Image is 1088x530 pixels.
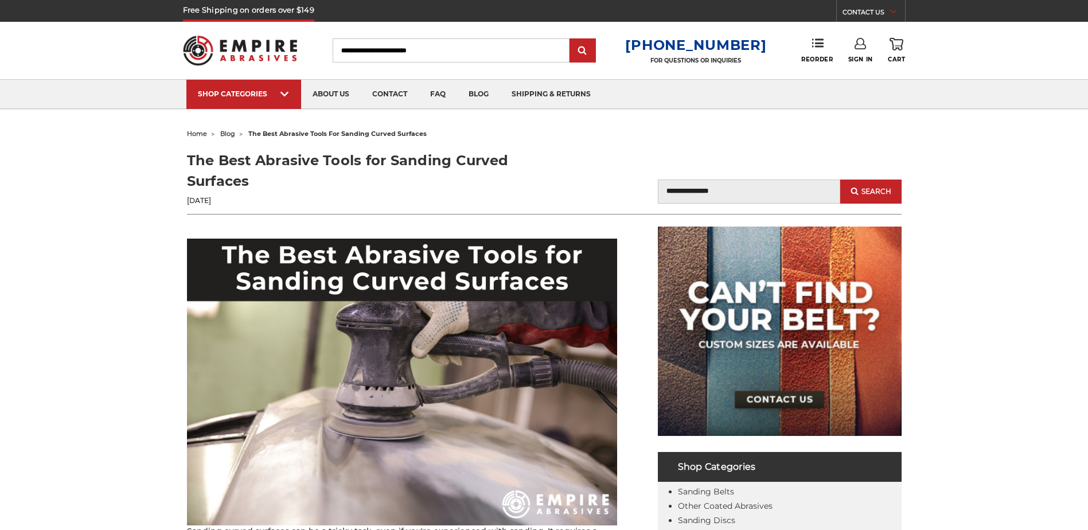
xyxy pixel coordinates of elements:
[500,80,602,109] a: shipping & returns
[678,515,735,525] a: Sanding Discs
[625,37,766,53] a: [PHONE_NUMBER]
[861,188,891,196] span: Search
[419,80,457,109] a: faq
[658,452,902,482] h4: Shop Categories
[183,28,298,73] img: Empire Abrasives
[187,130,207,138] a: home
[187,150,544,192] h1: The Best Abrasive Tools for Sanding Curved Surfaces
[361,80,419,109] a: contact
[220,130,235,138] a: blog
[457,80,500,109] a: blog
[678,486,734,497] a: Sanding Belts
[198,89,290,98] div: SHOP CATEGORIES
[848,56,873,63] span: Sign In
[187,239,617,525] img: best-abrasive-tools-sanding-curved-surfaces.jpg
[840,180,901,204] button: Search
[678,501,773,511] a: Other Coated Abrasives
[888,38,905,63] a: Cart
[571,40,594,63] input: Submit
[843,6,905,22] a: CONTACT US
[658,227,902,436] img: promo banner for custom belts.
[248,130,427,138] span: the best abrasive tools for sanding curved surfaces
[625,57,766,64] p: FOR QUESTIONS OR INQUIRIES
[301,80,361,109] a: about us
[801,38,833,63] a: Reorder
[187,196,544,206] p: [DATE]
[888,56,905,63] span: Cart
[801,56,833,63] span: Reorder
